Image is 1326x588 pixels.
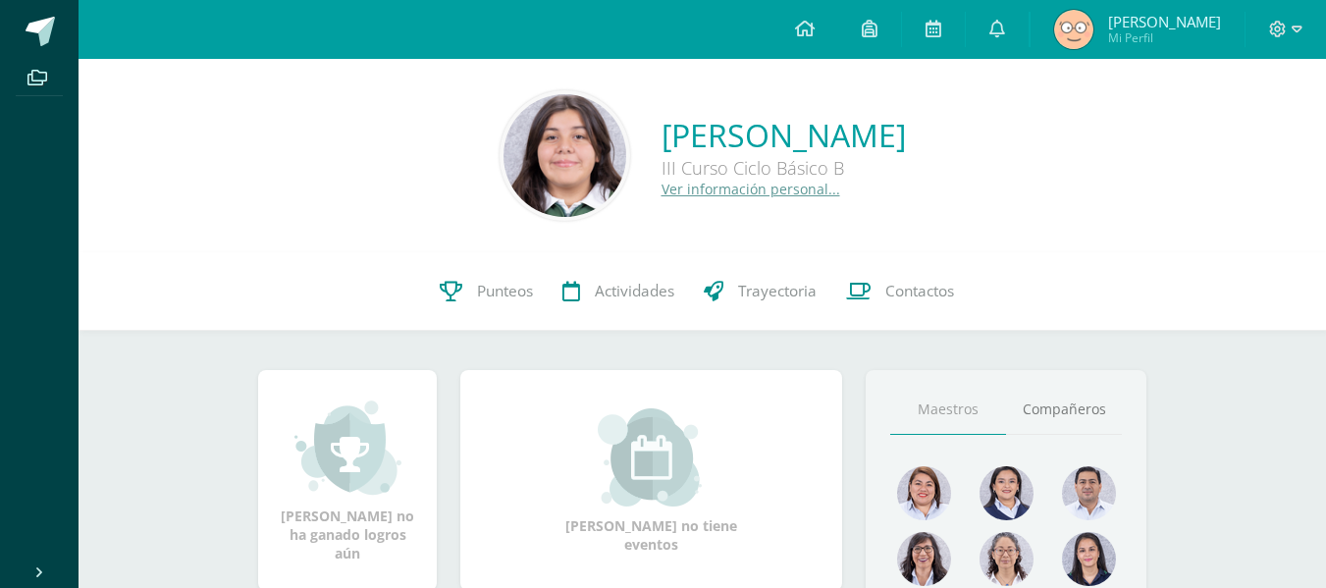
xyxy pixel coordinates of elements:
span: Punteos [477,281,533,301]
img: 89aa5f62c9d031953ded992924536393.png [504,94,626,217]
img: event_small.png [598,408,705,507]
span: Trayectoria [738,281,817,301]
img: e4c60777b6b4805822e873edbf202705.png [897,532,951,586]
span: Mi Perfil [1108,29,1221,46]
span: [PERSON_NAME] [1108,12,1221,31]
img: 7775765ac5b93ea7f316c0cc7e2e0b98.png [1054,10,1093,49]
img: achievement_small.png [294,399,401,497]
a: Contactos [831,252,969,331]
img: 6bc5668d4199ea03c0854e21131151f7.png [1062,532,1116,586]
a: Ver información personal... [662,180,840,198]
span: Contactos [885,281,954,301]
div: III Curso Ciclo Básico B [662,156,906,180]
a: [PERSON_NAME] [662,114,906,156]
a: Actividades [548,252,689,331]
img: 9a0812c6f881ddad7942b4244ed4a083.png [1062,466,1116,520]
a: Compañeros [1006,385,1122,435]
img: 38f1825733c6dbe04eae57747697107f.png [980,466,1034,520]
div: [PERSON_NAME] no tiene eventos [554,408,750,554]
div: [PERSON_NAME] no ha ganado logros aún [278,399,417,562]
a: Punteos [425,252,548,331]
span: Actividades [595,281,674,301]
img: 915cdc7588786fd8223dd02568f7fda0.png [897,466,951,520]
a: Maestros [890,385,1006,435]
a: Trayectoria [689,252,831,331]
img: 0e5799bef7dad198813e0c5f14ac62f9.png [980,532,1034,586]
